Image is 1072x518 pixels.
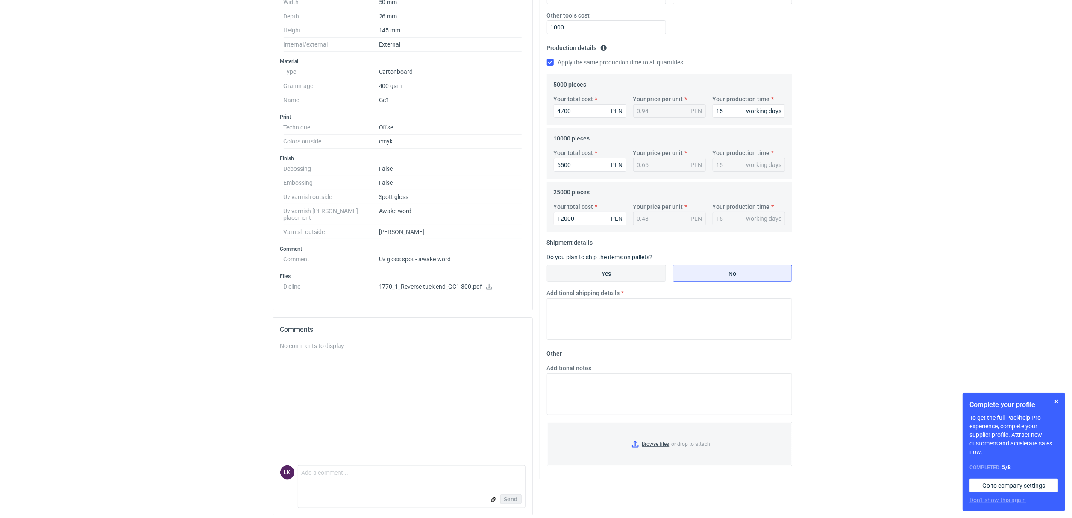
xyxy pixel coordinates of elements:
[713,95,770,103] label: Your production time
[284,9,379,23] dt: Depth
[284,225,379,239] dt: Varnish outside
[284,120,379,135] dt: Technique
[547,11,590,20] label: Other tools cost
[379,225,522,239] dd: [PERSON_NAME]
[547,265,666,282] label: Yes
[633,95,683,103] label: Your price per unit
[379,93,522,107] dd: Gc1
[691,107,702,115] div: PLN
[280,246,526,252] h3: Comment
[379,65,522,79] dd: Cartonboard
[547,58,684,67] label: Apply the same production time to all quantities
[969,496,1026,504] button: Don’t show this again
[1051,396,1062,407] button: Skip for now
[379,135,522,149] dd: cmyk
[554,149,593,157] label: Your total cost
[969,413,1058,456] p: To get the full Packhelp Pro experience, complete your supplier profile. Attract new customers an...
[554,104,626,118] input: 0
[500,494,522,504] button: Send
[284,23,379,38] dt: Height
[504,496,518,502] span: Send
[379,9,522,23] dd: 26 mm
[1002,464,1011,471] strong: 5 / 8
[284,176,379,190] dt: Embossing
[547,41,607,51] legend: Production details
[379,252,522,266] dd: Uv gloss spot - awake word
[280,465,294,480] figcaption: ŁK
[379,190,522,204] dd: Spott gloss
[633,149,683,157] label: Your price per unit
[547,422,792,466] label: or drop to attach
[547,254,653,260] label: Do you plan to ship the items on pallets?
[554,132,590,142] legend: 10000 pieces
[547,289,620,297] label: Additional shipping details
[280,273,526,280] h3: Files
[379,38,522,52] dd: External
[611,161,623,169] div: PLN
[379,79,522,93] dd: 400 gsm
[379,120,522,135] dd: Offset
[284,135,379,149] dt: Colors outside
[284,162,379,176] dt: Debossing
[379,283,522,291] p: 1770_1_Reverse tuck end_GC1 300.pdf
[969,400,1058,410] h1: Complete your profile
[280,155,526,162] h3: Finish
[379,23,522,38] dd: 145 mm
[284,38,379,52] dt: Internal/external
[280,325,526,335] h2: Comments
[379,204,522,225] dd: Awake word
[379,176,522,190] dd: False
[284,79,379,93] dt: Grammage
[713,104,785,118] input: 0
[746,161,782,169] div: working days
[746,214,782,223] div: working days
[691,161,702,169] div: PLN
[547,20,666,34] input: 0
[611,107,623,115] div: PLN
[691,214,702,223] div: PLN
[673,265,792,282] label: No
[547,364,592,372] label: Additional notes
[379,162,522,176] dd: False
[284,190,379,204] dt: Uv varnish outside
[713,149,770,157] label: Your production time
[284,204,379,225] dt: Uv varnish [PERSON_NAME] placement
[284,65,379,79] dt: Type
[284,93,379,107] dt: Name
[969,479,1058,492] a: Go to company settings
[280,465,294,480] div: Łukasz Kowalski
[284,252,379,266] dt: Comment
[547,236,593,246] legend: Shipment details
[280,114,526,120] h3: Print
[554,202,593,211] label: Your total cost
[713,202,770,211] label: Your production time
[280,342,526,350] div: No comments to display
[611,214,623,223] div: PLN
[746,107,782,115] div: working days
[554,95,593,103] label: Your total cost
[280,58,526,65] h3: Material
[284,280,379,297] dt: Dieline
[633,202,683,211] label: Your price per unit
[547,347,562,357] legend: Other
[554,78,587,88] legend: 5000 pieces
[969,463,1058,472] div: Completed:
[554,185,590,196] legend: 25000 pieces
